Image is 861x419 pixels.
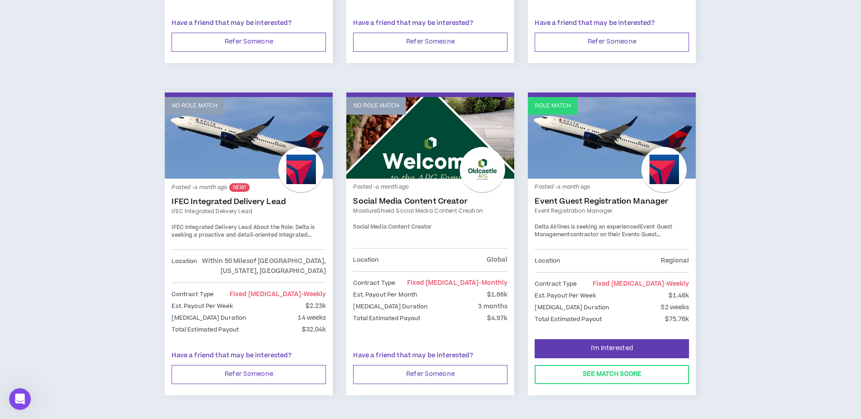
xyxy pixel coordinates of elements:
button: Refer Someone [353,33,507,52]
p: Total Estimated Payout [353,313,420,323]
p: Within 50 Miles of [GEOGRAPHIC_DATA], [US_STATE], [GEOGRAPHIC_DATA] [197,256,326,276]
p: Have a friend that may be interested? [172,351,326,361]
p: $32.04k [302,325,326,335]
p: Global [487,255,508,265]
p: Have a friend that may be interested? [353,19,507,28]
p: Contract Type [535,279,577,289]
p: Have a friend that may be interested? [172,19,326,28]
a: No Role Match [165,97,333,179]
p: 52 weeks [661,302,689,312]
button: Refer Someone [172,33,326,52]
p: Have a friend that may be interested? [353,351,507,361]
span: Fixed [MEDICAL_DATA] [407,278,508,287]
p: No Role Match [353,102,399,110]
span: Delta Airlines is seeking an experienced [535,223,640,231]
p: Have a friend that may be interested? [535,19,689,28]
p: $1.46k [669,291,689,301]
span: I'm Interested [591,344,633,353]
p: $4.97k [487,313,508,323]
p: Total Estimated Payout [172,325,239,335]
sup: NEW! [229,183,250,192]
p: Posted - a month ago [535,183,689,191]
button: Refer Someone [353,365,507,384]
a: Event Guest Registration Manager [535,197,689,206]
a: MoistureShield Social Media Content Creation [353,207,507,215]
strong: Event Guest Management [535,223,672,239]
p: $75.76k [665,314,689,324]
p: 14 weeks [298,313,326,323]
p: [MEDICAL_DATA] Duration [535,302,609,312]
p: Contract Type [353,278,395,288]
button: Refer Someone [172,365,326,384]
a: No Role Match [346,97,514,179]
a: IFEC Integrated Delivery Lead [172,197,326,206]
button: See Match Score [535,365,689,384]
a: IFEC Integrated Delivery Lead [172,207,326,215]
span: Fixed [MEDICAL_DATA] [593,279,689,288]
span: contractor on their Events Guest Management team. This a 40hrs/week position with 2-3 days in the... [535,231,682,270]
p: Location [353,255,379,265]
strong: IFEC Integrated Delivery Lead [172,224,251,231]
p: Role Match [535,102,571,110]
strong: About the Role: [253,224,294,231]
span: Fixed [MEDICAL_DATA] [230,290,326,299]
iframe: Intercom live chat [9,388,31,410]
span: - weekly [664,279,689,288]
p: Regional [661,256,689,266]
p: Est. Payout Per Month [353,290,417,300]
p: $1.66k [487,290,508,300]
p: 3 months [478,302,507,312]
p: Est. Payout Per Week [535,291,595,301]
button: I'm Interested [535,339,689,358]
p: Posted - a month ago [172,183,326,192]
a: Event Registration Manager [535,207,689,215]
p: Total Estimated Payout [535,314,602,324]
span: - monthly [478,278,507,287]
p: No Role Match [172,102,217,110]
p: Contract Type [172,289,214,299]
a: Role Match [528,97,696,179]
span: - weekly [301,290,326,299]
p: Location [172,256,197,276]
p: Location [535,256,560,266]
button: Refer Someone [535,33,689,52]
p: Est. Payout Per Week [172,301,232,311]
p: $2.23k [305,301,326,311]
p: [MEDICAL_DATA] Duration [172,313,246,323]
a: Social Media Content Creator [353,197,507,206]
p: Posted - a month ago [353,183,507,191]
span: Social Media Content Creator [353,223,432,231]
p: [MEDICAL_DATA] Duration [353,302,428,312]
